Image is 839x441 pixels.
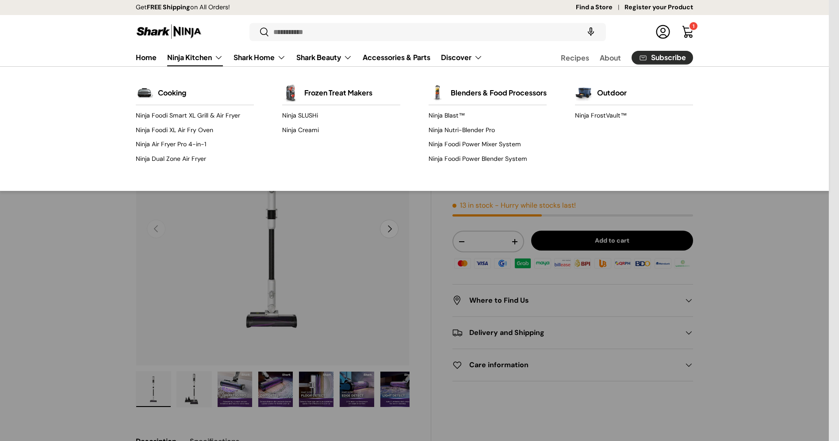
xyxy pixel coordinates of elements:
span: 1 [693,23,694,29]
a: About [600,49,621,66]
a: Ninja Kitchen [167,49,223,66]
p: Get on All Orders! [136,3,230,12]
summary: Shark Beauty [291,49,357,66]
a: Accessories & Parts [363,49,430,66]
a: Discover [441,49,483,66]
nav: Secondary [540,49,693,66]
speech-search-button: Search by voice [577,22,605,42]
a: Shark Beauty [296,49,352,66]
a: Recipes [561,49,589,66]
a: Register your Product [624,3,693,12]
summary: Discover [436,49,488,66]
span: Subscribe [651,54,686,61]
a: Home [136,49,157,66]
nav: Primary [136,49,483,66]
a: Find a Store [576,3,624,12]
strong: FREE Shipping [147,3,190,11]
summary: Ninja Kitchen [162,49,228,66]
summary: Shark Home [228,49,291,66]
a: Subscribe [632,51,693,65]
img: Shark Ninja Philippines [136,23,202,40]
a: Shark Home [234,49,286,66]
